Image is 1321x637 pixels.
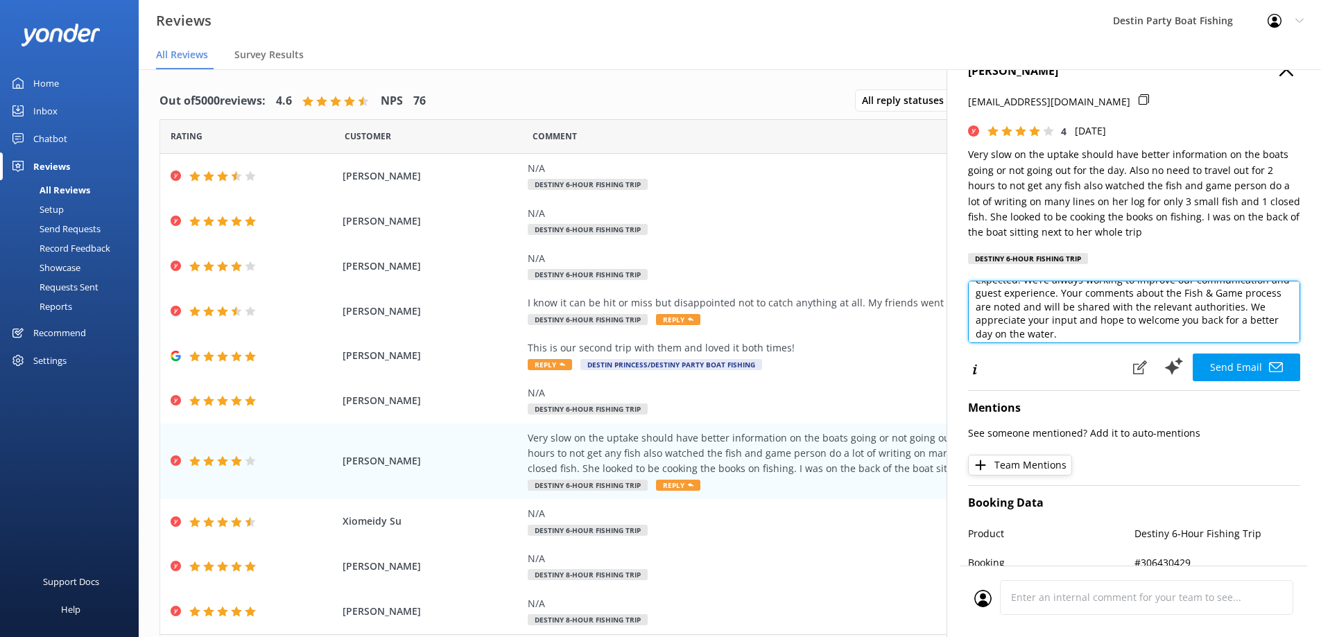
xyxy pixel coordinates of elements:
div: All Reviews [8,180,90,200]
span: [PERSON_NAME] [343,453,521,469]
span: Destin Princess/Destiny Party Boat Fishing [580,359,762,370]
span: [PERSON_NAME] [343,604,521,619]
h4: Mentions [968,399,1300,417]
h4: Out of 5000 reviews: [159,92,266,110]
span: Reply [656,480,700,491]
span: [PERSON_NAME] [343,168,521,184]
span: Destiny 6-Hour Fishing Trip [528,224,648,235]
span: 4 [1061,125,1067,138]
div: Send Requests [8,219,101,238]
p: Destiny 6-Hour Fishing Trip [1134,526,1301,541]
span: Xiomeidy Su [343,514,521,529]
span: [PERSON_NAME] [343,213,521,229]
p: [DATE] [1075,123,1106,139]
span: Destiny 8-Hour Fishing Trip [528,614,648,625]
div: N/A [528,161,1159,176]
div: Record Feedback [8,238,110,258]
div: N/A [528,596,1159,611]
div: This is our second trip with them and loved it both times! [528,340,1159,356]
div: Setup [8,200,64,219]
span: Destiny 8-Hour Fishing Trip [528,569,648,580]
div: Requests Sent [8,277,98,297]
div: Settings [33,347,67,374]
h4: NPS [381,92,403,110]
div: Destiny 6-Hour Fishing Trip [968,253,1088,264]
span: Destiny 6-Hour Fishing Trip [528,525,648,536]
span: [PERSON_NAME] [343,559,521,574]
div: Very slow on the uptake should have better information on the boats going or not going out for th... [528,430,1159,477]
h3: Reviews [156,10,211,32]
span: Destiny 6-Hour Fishing Trip [528,314,648,325]
h4: [PERSON_NAME] [968,62,1300,80]
p: #306430429 [1134,555,1301,570]
p: Product [968,526,1134,541]
div: N/A [528,385,1159,401]
p: See someone mentioned? Add it to auto-mentions [968,426,1300,441]
span: [PERSON_NAME] [343,304,521,319]
span: Reply [656,314,700,325]
a: All Reviews [8,180,139,200]
a: Reports [8,297,139,316]
span: Destiny 6-Hour Fishing Trip [528,179,648,190]
div: Help [61,595,80,623]
div: N/A [528,551,1159,566]
div: Showcase [8,258,80,277]
span: Destiny 6-Hour Fishing Trip [528,480,648,491]
img: user_profile.svg [974,590,992,607]
div: Reviews [33,152,70,180]
p: Very slow on the uptake should have better information on the boats going or not going out for th... [968,147,1300,240]
a: Send Requests [8,219,139,238]
span: Date [171,130,202,143]
span: Reply [528,359,572,370]
a: Setup [8,200,139,219]
button: Send Email [1193,354,1300,381]
div: N/A [528,206,1159,221]
p: [EMAIL_ADDRESS][DOMAIN_NAME] [968,94,1130,110]
div: I know it can be hit or miss but disappointed not to catch anything at all. My friends went the n... [528,295,1159,311]
div: Recommend [33,319,86,347]
div: Chatbot [33,125,67,152]
span: Date [345,130,391,143]
div: N/A [528,251,1159,266]
img: yonder-white-logo.png [21,24,101,46]
h4: 4.6 [276,92,292,110]
div: Reports [8,297,72,316]
span: [PERSON_NAME] [343,259,521,274]
button: Team Mentions [968,455,1072,475]
span: [PERSON_NAME] [343,348,521,363]
h4: 76 [413,92,426,110]
div: Support Docs [43,568,99,595]
a: Record Feedback [8,238,139,258]
span: All Reviews [156,48,208,62]
textarea: Hi [PERSON_NAME], Thank you for your feedback and for taking the time to share your experience. W... [968,281,1300,343]
div: Inbox [33,97,58,125]
span: Destiny 6-Hour Fishing Trip [528,269,648,280]
h4: Booking Data [968,494,1300,512]
span: [PERSON_NAME] [343,393,521,408]
div: N/A [528,506,1159,521]
span: All reply statuses [862,93,952,108]
span: Question [533,130,577,143]
span: Destiny 6-Hour Fishing Trip [528,403,648,415]
span: Survey Results [234,48,304,62]
button: Close [1279,62,1293,78]
div: Home [33,69,59,97]
a: Showcase [8,258,139,277]
p: Booking [968,555,1134,570]
a: Requests Sent [8,277,139,297]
